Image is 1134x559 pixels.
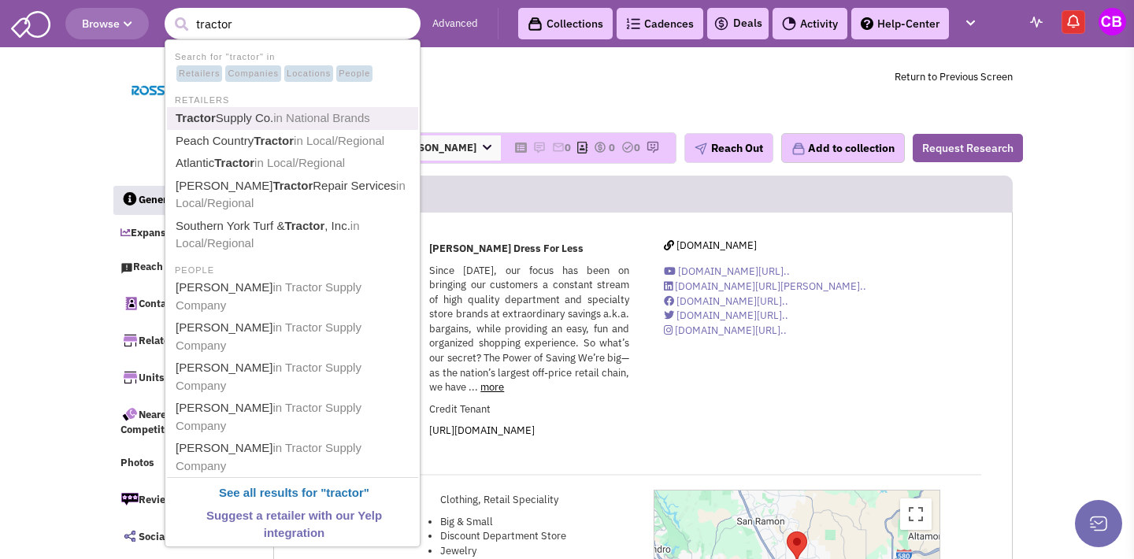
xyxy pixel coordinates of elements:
b: Suggest a retailer with our Yelp integration [206,509,382,540]
button: Toggle fullscreen view [900,498,932,530]
a: [DOMAIN_NAME] [664,239,757,252]
span: [DOMAIN_NAME][URL].. [678,265,790,278]
a: [PERSON_NAME]in Tractor Supply Company [171,398,417,436]
img: help.png [861,17,873,30]
b: Tractor [254,134,294,147]
li: RETAILERS [167,91,418,107]
span: [DOMAIN_NAME][URL].. [676,309,788,322]
b: Tractor [214,156,254,169]
img: icon-collection-lavender-black.svg [528,17,543,31]
a: [PERSON_NAME]in Tractor Supply Company [171,357,417,396]
b: See all results for " " [219,486,369,499]
img: SmartAdmin [11,8,50,38]
span: in Tractor Supply Company [176,280,361,312]
td: Credit Tenant [426,398,633,420]
img: icon-email-active-16.png [552,141,565,154]
span: in Tractor Supply Company [176,361,361,392]
a: Collections [518,8,613,39]
input: Search [165,8,421,39]
a: Return to Previous Screen [895,70,1013,83]
img: plane.png [695,143,707,155]
span: Locations [284,65,333,83]
li: Search for "tractor" in [167,47,418,83]
span: Browse [82,17,132,31]
img: icon-note.png [533,141,546,154]
img: TaskCount.png [621,141,634,154]
b: Tractor [176,111,216,124]
a: Photos [113,449,240,479]
span: [PERSON_NAME] [361,135,501,161]
b: tractor [326,486,364,499]
li: Discount Department Store [440,529,630,544]
a: Peach CountryTractorin Local/Regional [171,131,417,152]
a: [DOMAIN_NAME][URL].. [664,309,788,322]
b: Tractor [272,179,313,192]
span: [DOMAIN_NAME][URL].. [676,294,788,308]
img: icon-dealamount.png [594,141,606,154]
b: [PERSON_NAME] Dress For Less [429,242,584,255]
img: www.rossstores.com [121,71,176,110]
button: Request Research [913,134,1023,162]
span: in Local/Regional [294,134,384,147]
img: Activity.png [782,17,796,31]
span: [DOMAIN_NAME][URL][PERSON_NAME].. [675,279,866,293]
a: [DOMAIN_NAME][URL][PERSON_NAME].. [664,279,866,293]
img: icon-collection-lavender.png [791,142,806,156]
li: PEOPLE [167,261,418,277]
a: [DOMAIN_NAME][URL].. [664,324,787,337]
a: [PERSON_NAME]in Tractor Supply Company [171,317,417,356]
a: Social Media [113,520,240,553]
a: Reach Out Tips [113,253,240,283]
span: in Tractor Supply Company [176,441,361,472]
td: Clothing, Retail Speciality [436,490,632,511]
span: in Local/Regional [254,156,345,169]
li: Big & Small [440,515,630,530]
span: 0 [634,141,640,154]
a: Deals [713,14,762,33]
a: Nearest Competitors [113,398,240,446]
a: [DOMAIN_NAME][URL].. [664,294,788,308]
a: more [480,380,504,394]
span: in Tractor Supply Company [176,320,361,352]
a: AtlanticTractorin Local/Regional [171,153,417,174]
a: [DOMAIN_NAME][URL].. [664,265,790,278]
img: Cale Bruso [1099,8,1126,35]
a: Advanced [432,17,478,31]
span: 0 [565,141,571,154]
button: Reach Out [684,133,773,163]
button: Browse [65,8,149,39]
span: Since [DATE], our focus has been on bringing our customers a constant stream of high quality depa... [429,264,629,394]
button: Add to collection [781,133,905,163]
span: People [336,65,372,83]
img: research-icon.png [647,141,659,154]
span: 0 [609,141,615,154]
span: Companies [225,65,281,83]
a: Activity [773,8,847,39]
img: icon-deals.svg [713,14,729,33]
span: [DOMAIN_NAME][URL].. [675,324,787,337]
a: [URL][DOMAIN_NAME] [429,424,535,437]
li: Jewelry [440,544,630,559]
a: Suggest a retailer with our Yelp integration [171,505,417,544]
a: [PERSON_NAME]in Tractor Supply Company [171,277,417,316]
a: Expansion Plans [113,219,240,249]
span: in Tractor Supply Company [176,401,361,432]
img: Cadences_logo.png [626,18,640,29]
span: in National Brands [273,111,370,124]
a: Southern York Turf &Tractor, Inc.in Local/Regional [171,216,417,254]
a: [PERSON_NAME]TractorRepair Servicesin Local/Regional [171,176,417,214]
a: Related Companies [113,324,240,357]
a: Contacts [113,287,240,320]
a: TractorSupply Co.in National Brands [171,108,417,129]
b: Tractor [284,219,324,232]
a: Reviews [113,483,240,516]
a: [PERSON_NAME]in Tractor Supply Company [171,438,417,476]
span: [DOMAIN_NAME] [676,239,757,252]
a: Help-Center [851,8,949,39]
span: Retailers [176,65,222,83]
a: Units [113,361,240,394]
a: Cadences [617,8,703,39]
a: General Info [113,186,241,216]
a: See all results for "tractor" [171,483,417,504]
